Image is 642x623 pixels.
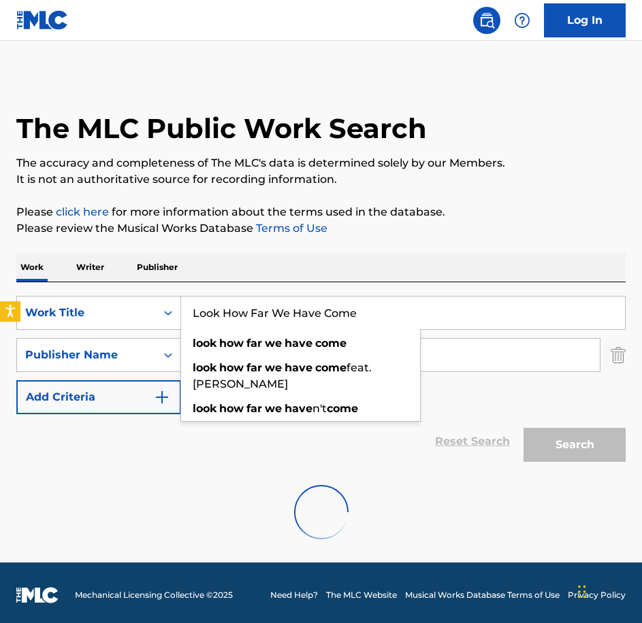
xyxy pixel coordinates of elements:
img: 9d2ae6d4665cec9f34b9.svg [154,389,170,405]
strong: come [327,402,358,415]
strong: look [193,402,216,415]
strong: look [193,337,216,350]
strong: far [246,337,262,350]
img: search [479,12,495,29]
a: Public Search [473,7,500,34]
strong: we [265,337,282,350]
h1: The MLC Public Work Search [16,112,427,146]
a: Need Help? [270,589,318,601]
strong: come [315,337,347,350]
strong: have [285,361,312,374]
p: It is not an authoritative source for recording information. [16,171,626,188]
div: Work Title [25,305,148,321]
div: Publisher Name [25,347,148,363]
p: Please review the Musical Works Database [16,220,626,237]
strong: have [285,402,312,415]
iframe: Chat Widget [574,558,642,623]
strong: far [246,402,262,415]
strong: far [246,361,262,374]
a: Musical Works Database Terms of Use [405,589,560,601]
div: Drag [578,571,586,612]
a: Terms of Use [253,222,327,235]
button: Add Criteria [16,380,181,414]
strong: we [265,361,282,374]
strong: how [219,361,244,374]
strong: how [219,402,244,415]
p: Publisher [133,253,182,282]
span: Mechanical Licensing Collective © 2025 [75,589,233,601]
a: The MLC Website [326,589,397,601]
form: Search Form [16,296,626,469]
img: MLC Logo [16,10,69,30]
strong: look [193,361,216,374]
strong: have [285,337,312,350]
a: Privacy Policy [568,589,626,601]
p: Please for more information about the terms used in the database. [16,204,626,220]
div: Help [509,7,536,34]
strong: how [219,337,244,350]
span: n't [312,402,327,415]
p: The accuracy and completeness of The MLC's data is determined solely by our Members. [16,155,626,171]
img: help [514,12,530,29]
a: Log In [544,3,626,37]
strong: we [265,402,282,415]
p: Writer [72,253,108,282]
a: click here [56,205,109,218]
img: Delete Criterion [611,338,626,372]
p: Work [16,253,48,282]
img: preloader [294,485,349,539]
img: logo [16,587,59,603]
strong: come [315,361,347,374]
